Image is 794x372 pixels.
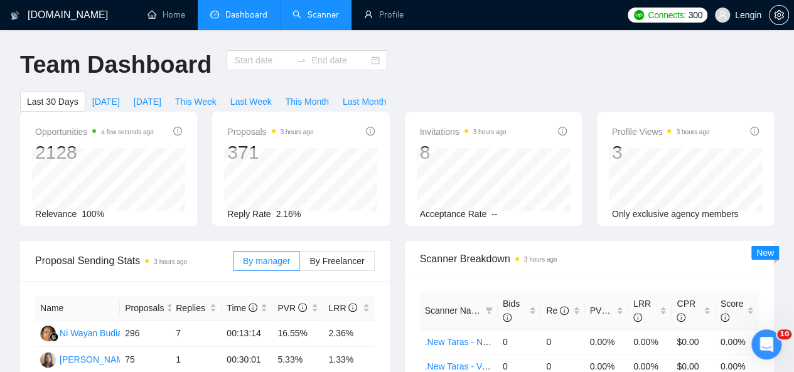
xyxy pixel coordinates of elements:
span: Proposals [227,124,313,139]
span: 100% [82,209,104,219]
button: This Month [279,92,336,112]
td: $0.00 [672,329,715,354]
span: PVR [590,306,620,316]
td: 2.36% [323,321,374,347]
img: gigradar-bm.png [50,332,58,341]
span: Score [721,299,744,322]
span: Reply Rate [227,209,271,219]
button: [DATE] [127,92,168,112]
span: Connects: [648,8,685,22]
span: Last Month [343,95,386,109]
span: This Week [175,95,217,109]
img: NW [40,326,56,341]
time: a few seconds ago [101,129,153,136]
button: Last 30 Days [20,92,85,112]
time: 3 hours ago [154,258,187,265]
input: End date [311,53,368,67]
time: 3 hours ago [281,129,314,136]
span: LRR [633,299,651,322]
span: Proposal Sending Stats [35,253,233,268]
span: Profile Views [612,124,710,139]
span: By manager [243,256,290,266]
td: 00:13:14 [222,321,272,347]
div: 371 [227,141,313,164]
span: info-circle [503,313,512,322]
td: 16.55% [272,321,323,347]
span: info-circle [298,303,307,312]
span: 2.16% [276,209,301,219]
div: 8 [420,141,507,164]
td: 0 [498,329,541,354]
span: PVR [277,303,307,313]
span: info-circle [558,127,567,136]
time: 3 hours ago [473,129,507,136]
span: info-circle [249,303,257,312]
span: setting [770,10,788,20]
time: 3 hours ago [676,129,709,136]
img: upwork-logo.png [634,10,644,20]
div: Ni Wayan Budiarti [60,326,130,340]
time: 3 hours ago [524,256,557,263]
span: filter [483,301,495,320]
span: -- [491,209,497,219]
button: Last Week [223,92,279,112]
span: Bids [503,299,520,322]
div: 3 [612,141,710,164]
span: New [756,248,774,258]
span: filter [485,307,493,314]
a: userProfile [364,9,404,20]
a: .New Taras - NodeJS with symbols [425,337,561,347]
span: info-circle [750,127,759,136]
span: Last 30 Days [27,95,78,109]
span: [DATE] [92,95,120,109]
input: Start date [234,53,291,67]
div: 2128 [35,141,154,164]
td: 0.00% [585,329,628,354]
a: .New Taras - VueJS with symbols [425,361,555,371]
span: Acceptance Rate [420,209,487,219]
button: Last Month [336,92,393,112]
td: 296 [120,321,171,347]
span: Relevance [35,209,77,219]
span: Last Week [230,95,272,109]
span: Scanner Name [425,306,483,316]
th: Proposals [120,296,171,321]
a: NWNi Wayan Budiarti [40,327,130,337]
span: info-circle [633,313,642,322]
span: Opportunities [35,124,154,139]
span: info-circle [721,313,729,322]
td: 0 [541,329,584,354]
span: 300 [688,8,702,22]
th: Replies [171,296,222,321]
a: searchScanner [292,9,339,20]
span: swap-right [296,55,306,65]
td: 0.00% [628,329,672,354]
a: setting [769,10,789,20]
span: LRR [328,303,357,313]
button: [DATE] [85,92,127,112]
a: NB[PERSON_NAME] [40,354,132,364]
span: info-circle [173,127,182,136]
td: 0.00% [716,329,759,354]
span: Invitations [420,124,507,139]
span: Replies [176,301,207,315]
button: setting [769,5,789,25]
iframe: Intercom live chat [751,329,781,359]
span: [DATE] [134,95,161,109]
td: 7 [171,321,222,347]
span: to [296,55,306,65]
img: NB [40,352,56,368]
span: Dashboard [225,9,267,20]
span: info-circle [348,303,357,312]
span: info-circle [366,127,375,136]
span: Time [227,303,257,313]
span: Scanner Breakdown [420,251,759,267]
a: homeHome [148,9,185,20]
span: Re [546,306,569,316]
div: [PERSON_NAME] [60,353,132,366]
th: Name [35,296,120,321]
h1: Team Dashboard [20,50,212,80]
img: logo [11,6,19,26]
span: info-circle [610,306,619,315]
span: This Month [286,95,329,109]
